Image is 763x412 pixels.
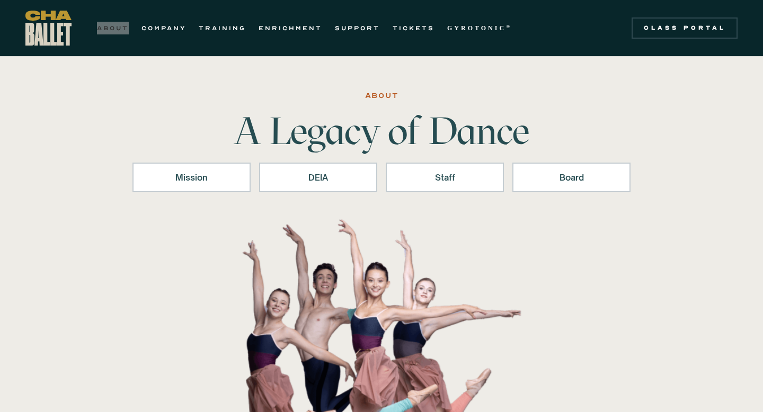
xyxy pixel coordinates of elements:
a: ENRICHMENT [259,22,322,34]
strong: GYROTONIC [447,24,506,32]
div: DEIA [273,171,363,184]
a: TICKETS [393,22,434,34]
a: DEIA [259,163,377,192]
a: TRAINING [199,22,246,34]
a: Staff [386,163,504,192]
div: Mission [146,171,237,184]
div: Staff [400,171,490,184]
h1: A Legacy of Dance [216,112,547,150]
sup: ® [506,24,512,29]
a: GYROTONIC® [447,22,512,34]
div: Class Portal [638,24,731,32]
a: Mission [132,163,251,192]
div: ABOUT [365,89,398,102]
div: Board [526,171,617,184]
a: home [25,11,72,46]
a: Board [512,163,631,192]
a: COMPANY [141,22,186,34]
a: ABOUT [97,22,129,34]
a: SUPPORT [335,22,380,34]
a: Class Portal [632,17,738,39]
